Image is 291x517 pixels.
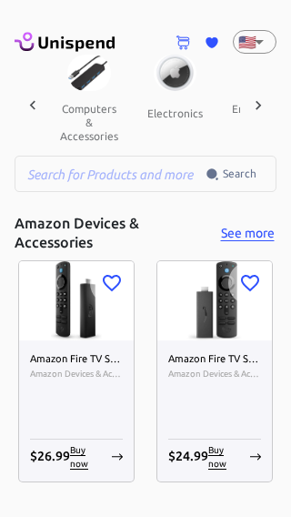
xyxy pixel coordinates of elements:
[19,261,134,340] img: Amazon Fire TV Stick 4K Max streaming device, Wi-Fi 6, Alexa Voice Remote (includes TV controls) ...
[70,443,105,471] p: Buy now
[15,214,218,253] h5: Amazon Devices & Accessories
[30,449,70,463] span: $ 26.99
[154,55,196,91] img: Electronics
[168,367,261,381] span: Amazon Devices & Accessories
[45,91,133,154] button: computers & accessories
[233,30,276,54] div: 🇺🇸
[15,156,206,192] input: Search for Products and more
[30,367,123,381] span: Amazon Devices & Accessories
[238,31,247,53] p: 🇺🇸
[168,449,208,463] span: $ 24.99
[168,351,261,368] h6: Amazon Fire TV Stick with Alexa Voice Remote (includes TV controls), free &amp; live TV without c...
[208,443,243,471] p: Buy now
[223,165,256,183] span: Search
[67,55,111,91] img: Computers & Accessories
[133,91,217,135] button: electronics
[218,222,276,245] button: See more
[157,261,272,340] img: Amazon Fire TV Stick with Alexa Voice Remote (includes TV controls), free &amp; live TV without c...
[30,351,123,368] h6: Amazon Fire TV Stick 4K Max streaming device, Wi-Fi 6, Alexa Voice Remote (includes TV controls)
